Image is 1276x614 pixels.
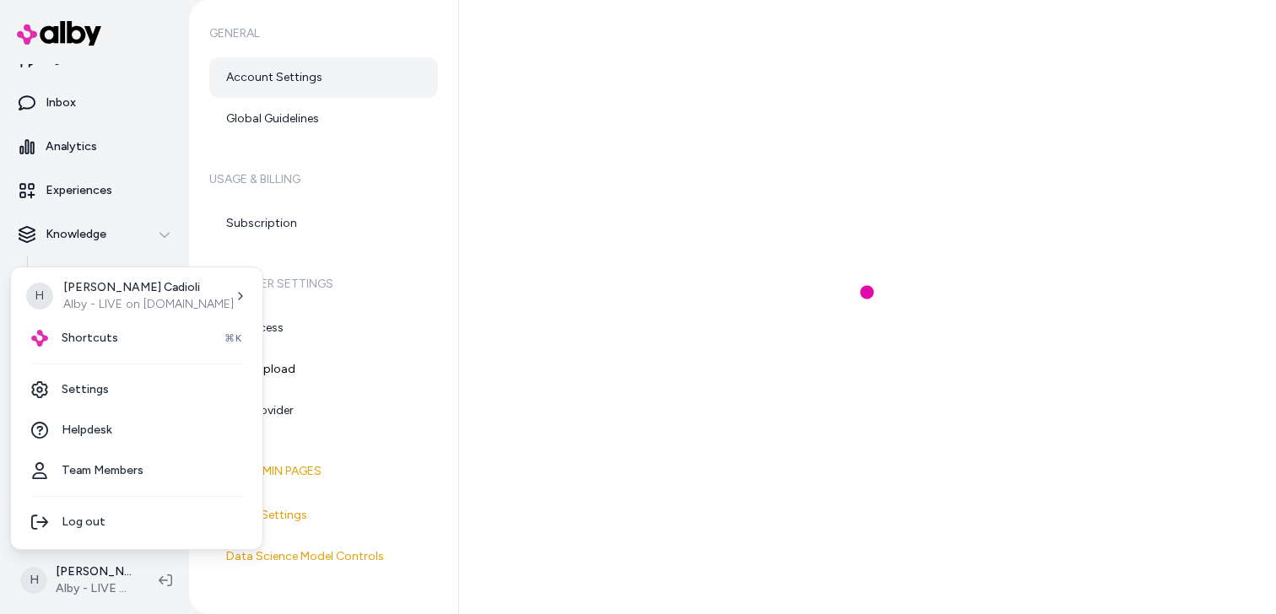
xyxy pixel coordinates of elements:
a: Subscription [209,203,438,244]
p: Knowledge [46,226,106,243]
p: Alby - LIVE on [DOMAIN_NAME] [63,296,234,313]
img: alby Logo [31,330,48,347]
a: LLM Provider [209,390,438,431]
span: ⌘K [224,331,242,345]
span: H [26,283,53,310]
h6: Super Admin Pages [209,448,438,495]
h6: General [209,10,438,57]
div: Log out [18,502,256,542]
span: Helpdesk [62,422,112,439]
a: SFTP Upload [209,349,438,390]
a: Data Science Model Controls [209,536,438,577]
p: [PERSON_NAME] Cadioli [63,279,234,296]
a: Team Members [18,450,256,491]
p: [PERSON_NAME] [56,563,132,580]
a: Settings [18,369,256,410]
span: H [20,567,47,594]
h6: Usage & Billing [209,156,438,203]
a: Brand Settings [209,495,438,536]
span: Alby - LIVE on [DOMAIN_NAME] [56,580,132,597]
p: Inbox [46,94,76,111]
a: Global Guidelines [209,99,438,139]
a: Account Settings [209,57,438,98]
h6: Developer Settings [209,261,438,308]
p: Analytics [46,138,97,155]
p: Experiences [46,182,112,199]
img: alby Logo [17,21,101,46]
span: Shortcuts [62,330,118,347]
a: API Access [209,308,438,348]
